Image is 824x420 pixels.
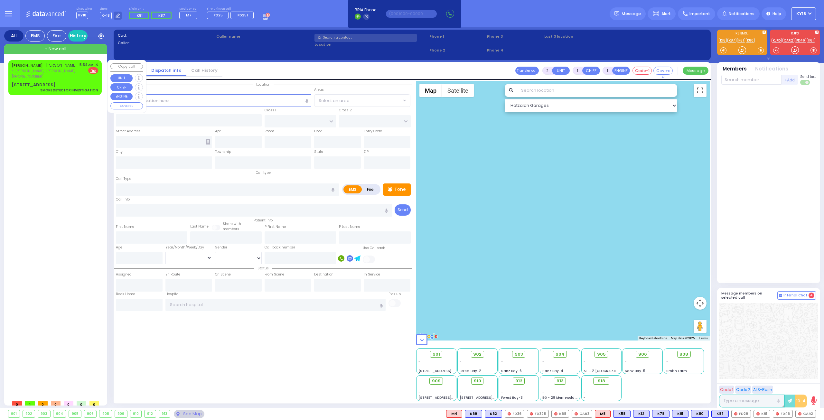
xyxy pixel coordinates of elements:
div: - [584,390,619,395]
span: 0 [64,401,73,406]
div: BLS [465,410,482,418]
div: ALS KJ [595,410,611,418]
span: Sanz Bay-6 [501,369,522,373]
a: History [68,30,88,42]
span: - [501,364,503,369]
button: Notifications [755,65,788,73]
label: Caller name [216,34,313,39]
span: 912 [515,378,522,384]
div: K62 [485,410,502,418]
input: Search location [517,84,678,97]
div: 906 [84,410,97,417]
label: Last 3 location [544,34,625,39]
div: - [584,395,619,400]
div: 904 [53,410,66,417]
input: Search hospital [165,299,386,311]
h5: Message members on selected call [721,291,777,300]
label: KJFD [770,32,820,36]
div: BLS [633,410,650,418]
span: - [418,386,420,390]
button: CHIEF [110,83,133,91]
span: 918 [598,378,605,384]
span: Sanz Bay-5 [625,369,645,373]
img: red-radio-icon.svg [554,412,557,415]
span: 904 [556,351,565,358]
div: 901 [8,410,20,417]
div: BLS [672,410,688,418]
div: 912 [145,410,156,417]
span: Important [689,11,710,17]
label: Hospital [165,292,180,297]
span: 905 [597,351,606,358]
span: Phone 1 [429,34,485,39]
p: Tone [394,186,406,193]
span: - [418,359,420,364]
button: ENGINE [110,93,133,100]
div: K81 [672,410,688,418]
label: Dispatcher [76,7,92,11]
span: K87 [158,13,165,18]
label: On Scene [215,272,231,277]
span: KY18 [76,12,88,19]
label: Room [265,129,274,134]
span: Phone 4 [487,48,542,53]
div: K87 [711,410,729,418]
div: K12 [633,410,650,418]
a: KJFD [772,38,782,43]
span: 910 [474,378,481,384]
div: BLS [485,410,502,418]
span: 908 [679,351,688,358]
span: - [666,364,668,369]
span: Forest Bay-3 [501,395,523,400]
label: Fire [361,185,379,193]
u: Fire [90,69,96,73]
button: Covered [653,67,673,75]
label: EMS [343,185,362,193]
span: ר' [PERSON_NAME]' [PERSON_NAME] [12,68,77,74]
span: - [460,364,462,369]
a: Call History [186,67,222,73]
span: [STREET_ADDRESS][PERSON_NAME] [418,395,479,400]
button: Show satellite imagery [442,84,474,97]
label: City [116,149,123,154]
div: See map [174,410,204,418]
span: - [542,364,544,369]
span: Status [254,266,272,271]
button: Internal Chat 4 [777,291,816,300]
img: red-radio-icon.svg [776,412,779,415]
span: Smith Farm [666,369,687,373]
label: Call Type [116,176,131,182]
div: 913 [159,410,170,417]
button: Show street map [419,84,442,97]
button: CHIEF [582,67,600,75]
div: 908 [99,410,112,417]
span: Call type [253,170,274,175]
label: Gender [215,245,227,250]
div: 902 [23,410,35,417]
span: 906 [638,351,647,358]
a: CAR2 [782,38,794,43]
div: M4 [446,410,462,418]
img: comment-alt.png [779,294,782,297]
label: First Name [116,224,134,229]
span: 0 [77,401,86,406]
span: Select an area [319,98,350,104]
button: ALS-Rush [752,386,773,394]
label: Use Callback [363,246,385,251]
button: Transfer call [515,67,539,75]
span: 4 [809,293,814,298]
span: Help [772,11,781,17]
img: red-radio-icon.svg [734,412,737,415]
button: ENGINE [612,67,630,75]
label: Assigned [116,272,132,277]
span: - [625,364,627,369]
span: - [501,390,503,395]
span: - [418,390,420,395]
div: All [4,30,23,42]
span: 909 [432,378,441,384]
input: Search location here [116,94,312,107]
a: K61 [737,38,745,43]
label: Turn off text [800,79,810,86]
span: 901 [433,351,440,358]
label: Floor [314,129,322,134]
